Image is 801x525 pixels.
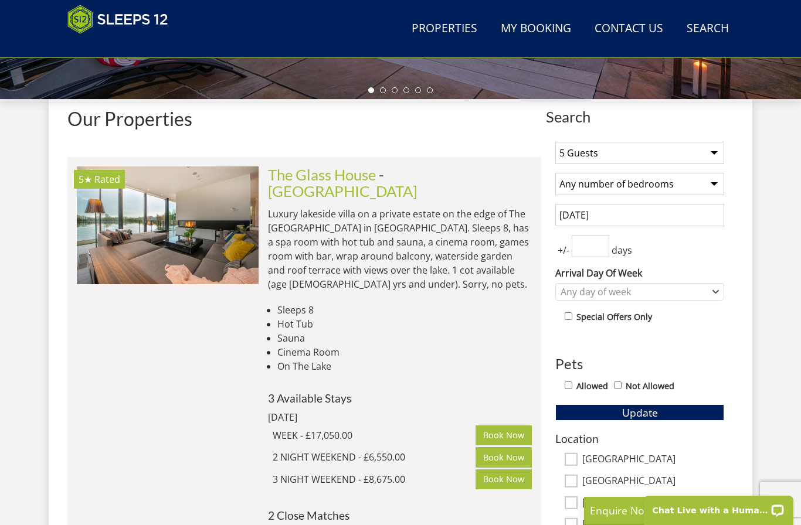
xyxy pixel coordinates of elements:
label: Not Allowed [626,380,674,393]
div: Any day of week [558,285,710,298]
a: Properties [407,16,482,42]
li: Sleeps 8 [277,303,532,317]
a: The Glass House [268,166,376,183]
label: Special Offers Only [576,311,652,323]
a: My Booking [496,16,576,42]
label: Arrival Day Of Week [555,266,724,280]
iframe: Customer reviews powered by Trustpilot [62,41,185,51]
div: Combobox [555,283,724,301]
input: Arrival Date [555,204,724,226]
h4: 2 Close Matches [268,509,532,521]
h4: 3 Available Stays [268,392,532,404]
button: Update [555,404,724,421]
li: On The Lake [277,359,532,373]
p: Luxury lakeside villa on a private estate on the edge of The [GEOGRAPHIC_DATA] in [GEOGRAPHIC_DAT... [268,207,532,291]
p: Enquire Now [590,503,766,518]
div: [DATE] [268,410,426,424]
label: [GEOGRAPHIC_DATA] [582,475,724,488]
img: Sleeps 12 [67,5,168,34]
a: 5★ Rated [77,166,259,284]
img: the-glasshouse-lechlade-home-holiday-accommodation-sleeps-11.original.jpg [77,166,259,284]
span: The Glass House has a 5 star rating under the Quality in Tourism Scheme [79,173,92,186]
a: Book Now [476,469,532,489]
label: [GEOGRAPHIC_DATA] [582,454,724,466]
a: Book Now [476,425,532,445]
span: Update [622,405,658,420]
li: Hot Tub [277,317,532,331]
h3: Location [555,432,724,445]
label: Allowed [576,380,608,393]
span: - [268,166,418,200]
label: [GEOGRAPHIC_DATA] [582,497,724,510]
span: Search [546,108,734,125]
div: 2 NIGHT WEEKEND - £6,550.00 [273,450,476,464]
span: days [609,243,634,257]
li: Cinema Room [277,345,532,359]
div: 3 NIGHT WEEKEND - £8,675.00 [273,472,476,486]
span: +/- [555,243,572,257]
a: [GEOGRAPHIC_DATA] [268,182,418,200]
iframe: LiveChat chat widget [636,488,801,525]
a: Search [682,16,734,42]
a: Book Now [476,447,532,467]
a: Contact Us [590,16,668,42]
h3: Pets [555,356,724,371]
span: Rated [94,173,120,186]
li: Sauna [277,331,532,345]
div: WEEK - £17,050.00 [273,428,476,442]
h1: Our Properties [67,108,541,129]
